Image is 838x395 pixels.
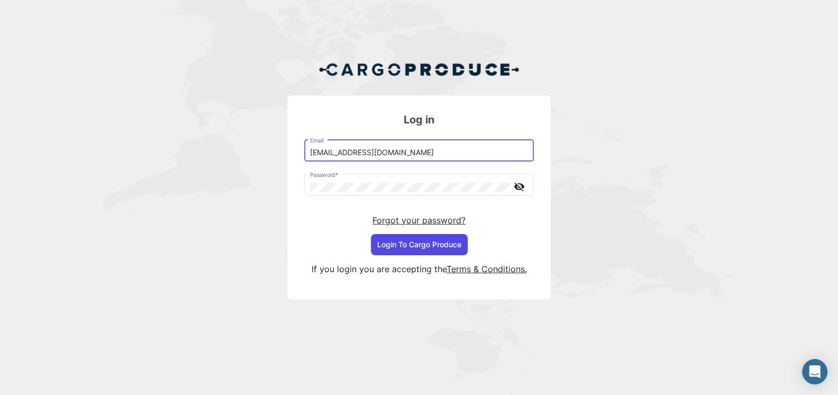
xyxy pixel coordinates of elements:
[371,234,468,255] button: Login To Cargo Produce
[802,359,827,384] div: Open Intercom Messenger
[372,215,466,226] a: Forgot your password?
[312,264,447,274] span: If you login you are accepting the
[304,112,534,127] h3: Log in
[513,180,525,193] mat-icon: visibility_off
[318,57,520,82] img: Cargo Produce Logo
[310,148,529,157] input: Email
[447,264,527,274] a: Terms & Conditions.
